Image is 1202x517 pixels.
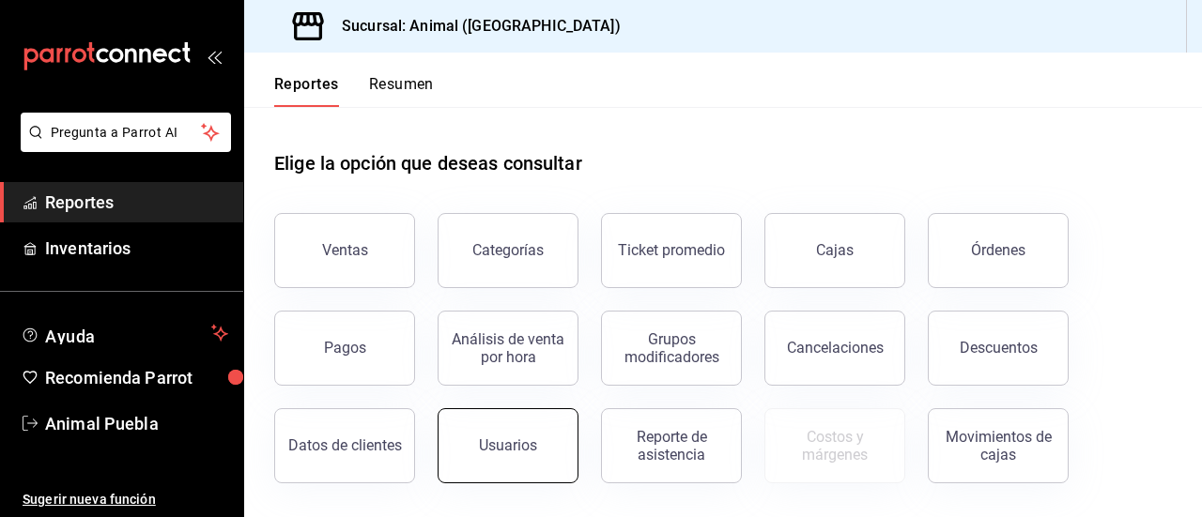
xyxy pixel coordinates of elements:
[288,436,402,454] div: Datos de clientes
[472,241,544,259] div: Categorías
[322,241,368,259] div: Ventas
[274,75,434,107] div: navigation tabs
[438,213,578,288] button: Categorías
[777,428,893,464] div: Costos y márgenes
[450,330,566,366] div: Análisis de venta por hora
[928,408,1069,483] button: Movimientos de cajas
[369,75,434,107] button: Resumen
[787,339,884,357] div: Cancelaciones
[207,49,222,64] button: open_drawer_menu
[601,311,742,386] button: Grupos modificadores
[23,490,228,509] span: Sugerir nueva función
[274,408,415,483] button: Datos de clientes
[274,75,339,107] button: Reportes
[613,330,730,366] div: Grupos modificadores
[928,311,1069,386] button: Descuentos
[816,241,854,259] div: Cajas
[971,241,1025,259] div: Órdenes
[613,428,730,464] div: Reporte de asistencia
[21,113,231,152] button: Pregunta a Parrot AI
[13,136,231,156] a: Pregunta a Parrot AI
[274,213,415,288] button: Ventas
[960,339,1038,357] div: Descuentos
[618,241,725,259] div: Ticket promedio
[601,213,742,288] button: Ticket promedio
[51,123,202,143] span: Pregunta a Parrot AI
[324,339,366,357] div: Pagos
[601,408,742,483] button: Reporte de asistencia
[764,213,905,288] button: Cajas
[274,311,415,386] button: Pagos
[45,365,228,390] span: Recomienda Parrot
[45,190,228,215] span: Reportes
[45,322,204,344] span: Ayuda
[274,149,582,177] h1: Elige la opción que deseas consultar
[764,311,905,386] button: Cancelaciones
[928,213,1069,288] button: Órdenes
[45,411,228,436] span: Animal Puebla
[438,311,578,386] button: Análisis de venta por hora
[940,428,1056,464] div: Movimientos de cajas
[45,236,228,261] span: Inventarios
[327,15,621,38] h3: Sucursal: Animal ([GEOGRAPHIC_DATA])
[479,436,537,454] div: Usuarios
[764,408,905,483] button: Contrata inventarios para ver este reporte
[438,408,578,483] button: Usuarios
